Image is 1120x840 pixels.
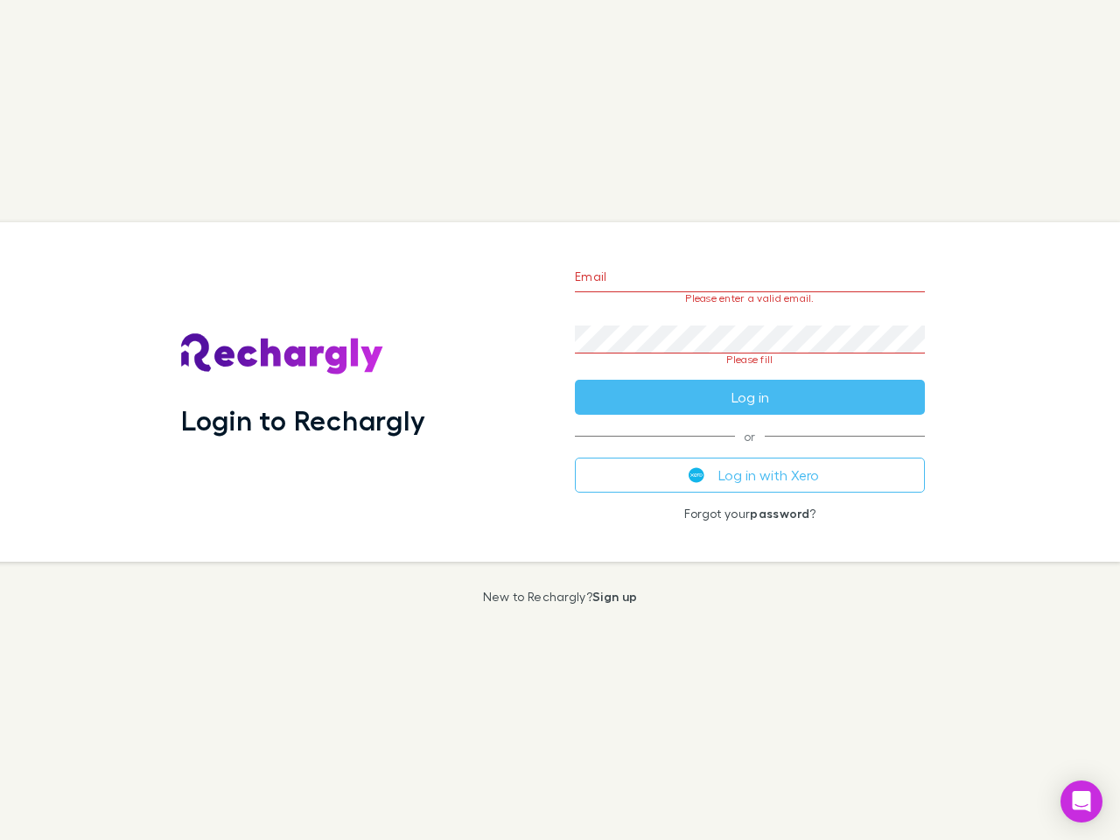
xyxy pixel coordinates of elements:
button: Log in with Xero [575,458,925,493]
img: Rechargly's Logo [181,333,384,375]
h1: Login to Rechargly [181,403,425,437]
div: Open Intercom Messenger [1060,780,1102,822]
button: Log in [575,380,925,415]
p: Please fill [575,353,925,366]
p: New to Rechargly? [483,590,638,604]
a: Sign up [592,589,637,604]
p: Forgot your ? [575,507,925,521]
p: Please enter a valid email. [575,292,925,304]
img: Xero's logo [689,467,704,483]
a: password [750,506,809,521]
